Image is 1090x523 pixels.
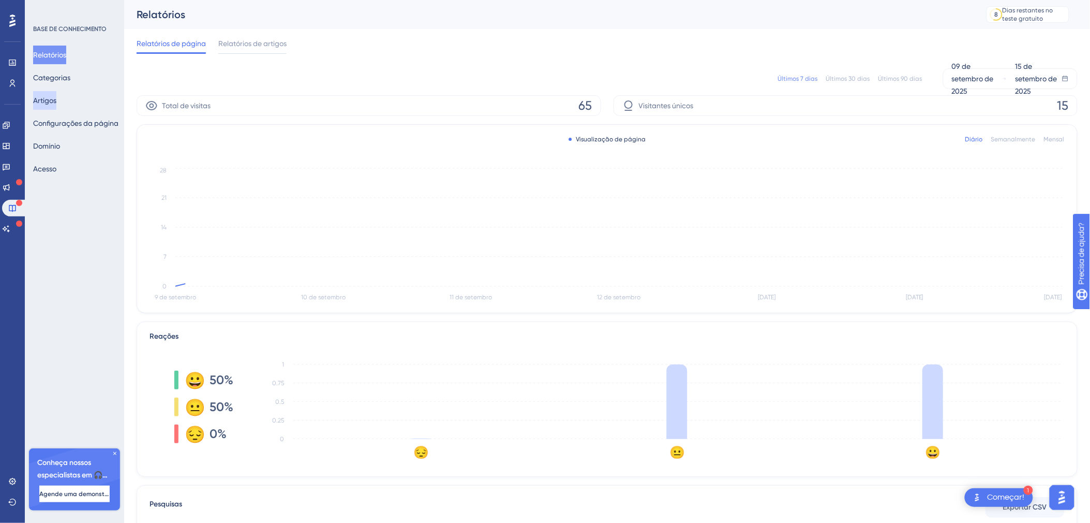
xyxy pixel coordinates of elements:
font: Visualização de página [576,135,646,143]
button: Agende uma demonstração [39,486,110,502]
tspan: [DATE] [1044,294,1062,301]
div: Dias restantes no teste gratuito [1003,6,1066,23]
tspan: 9 de setembro [155,294,196,301]
div: Últimos 7 dias [778,75,818,83]
span: 50% [210,372,233,388]
tspan: 21 [161,194,167,201]
tspan: 0 [280,435,284,443]
span: Exportar CSV [1003,501,1047,514]
div: 😐 [185,399,201,415]
tspan: 11 de setembro [450,294,492,301]
div: 15 de setembro de 2025 [1016,60,1063,97]
div: Começar! [988,492,1025,503]
div: 1 [1024,486,1033,495]
div: Diário [965,135,983,143]
div: 😔 [185,426,201,442]
iframe: UserGuiding AI Assistant Launcher [1047,482,1078,513]
span: 50% [210,399,233,415]
tspan: 7 [163,253,167,260]
div: Mensal [1044,135,1065,143]
span: Visitantes únicos [639,99,694,112]
div: Semanalmente [991,135,1036,143]
div: 09 de setembro de 2025 [952,60,1003,97]
div: 8 [995,10,998,19]
span: 65 [579,97,592,114]
tspan: 12 de setembro [598,294,641,301]
div: Abra o Get Started! lista de verificação, módulos restantes: 1 [965,488,1033,507]
tspan: 0.75 [272,380,284,387]
button: Acesso [33,159,56,178]
span: Relatórios de página [137,37,206,50]
tspan: 14 [161,224,167,231]
tspan: 0 [162,283,167,290]
tspan: 0.5 [275,398,284,405]
tspan: 1 [282,361,284,368]
div: 😀 [185,372,201,388]
tspan: 0.25 [272,417,284,424]
div: Relatórios [137,7,961,22]
div: Últimos 90 dias [878,75,922,83]
span: Relatórios de artigos [218,37,287,50]
button: Relatórios [33,46,66,64]
tspan: [DATE] [758,294,775,301]
div: Últimos 30 dias [826,75,870,83]
span: Agende uma demonstração [39,490,110,498]
span: Conheça nossos especialistas em 🎧 integração [37,457,112,482]
span: Total de visitas [162,99,211,112]
span: 15 [1057,97,1069,114]
button: Categorias [33,68,70,87]
span: Precisa de ajuda? [24,3,86,15]
tspan: [DATE] [906,294,923,301]
button: Domínio [33,137,60,155]
div: BASE DE CONHECIMENTO [33,25,107,33]
div: Reações [150,330,1065,343]
button: Artigos [33,91,56,110]
text: 😀 [925,445,941,460]
tspan: 28 [160,167,167,174]
text: 😔 [413,445,429,460]
text: 😐 [669,445,685,460]
span: Pesquisas [150,498,182,517]
button: Configurações da página [33,114,118,133]
button: Exportar CSV [986,497,1065,518]
span: 0% [210,426,227,442]
tspan: 10 de setembro [301,294,346,301]
img: texto alternativo de imagem do iniciador [971,491,983,504]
